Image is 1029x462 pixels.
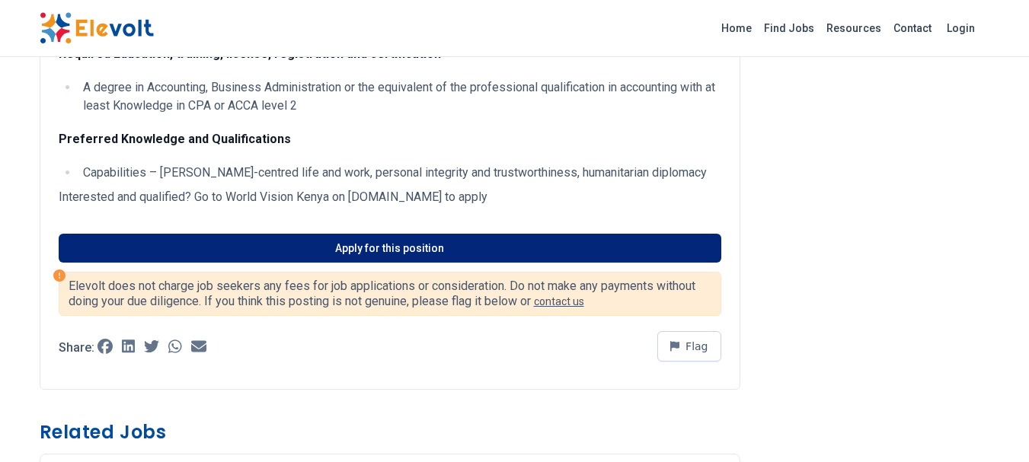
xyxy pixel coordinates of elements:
[758,16,820,40] a: Find Jobs
[40,420,740,444] h3: Related Jobs
[715,16,758,40] a: Home
[59,342,94,354] p: Share:
[657,331,721,362] button: Flag
[78,78,721,115] li: A degree in Accounting, Business Administration or the equivalent of the professional qualificati...
[78,164,721,182] li: Capabilities – [PERSON_NAME]-centred life and work, personal integrity and trustworthiness, human...
[820,16,887,40] a: Resources
[59,132,291,146] strong: Preferred Knowledge and Qualifications
[59,234,721,263] a: Apply for this position
[534,295,584,307] a: contact us
[887,16,938,40] a: Contact
[938,13,984,43] a: Login
[69,279,711,309] p: Elevolt does not charge job seekers any fees for job applications or consideration. Do not make a...
[59,188,721,206] p: Interested and qualified? Go to World Vision Kenya on [DOMAIN_NAME] to apply
[40,12,154,44] img: Elevolt
[953,389,1029,462] iframe: Chat Widget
